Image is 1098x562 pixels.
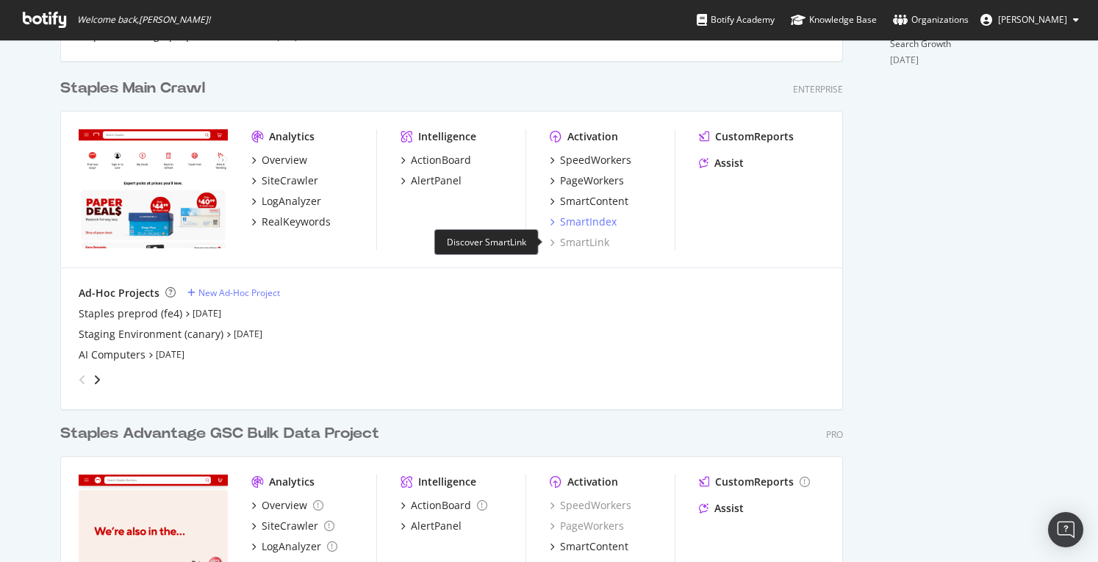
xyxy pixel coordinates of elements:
div: Open Intercom Messenger [1048,512,1083,547]
a: SpeedWorkers [550,498,631,513]
div: Organizations [893,12,969,27]
div: angle-left [73,368,92,392]
div: Enterprise [793,83,843,96]
a: Staples Main Crawl [60,78,211,99]
div: PageWorkers [560,173,624,188]
a: Why Mid-Sized Brands Should Use IndexNow to Accelerate Organic Search Growth [890,11,1030,50]
a: CustomReports [699,129,794,144]
div: SiteCrawler [262,173,318,188]
a: SmartLink [550,235,609,250]
a: AlertPanel [401,519,462,533]
a: Assist [699,156,744,170]
a: SmartIndex [550,215,617,229]
div: Intelligence [418,129,476,144]
button: [PERSON_NAME] [969,8,1091,32]
div: Ad-Hoc Projects [79,286,159,300]
a: SmartContent [550,194,628,209]
div: SpeedWorkers [560,153,631,167]
div: Assist [714,501,744,516]
div: Overview [262,153,307,167]
div: angle-right [92,372,102,387]
div: Activation [567,475,618,489]
a: SiteCrawler [251,519,334,533]
span: Welcome back, [PERSON_NAME] ! [77,14,210,26]
a: AI Computers [79,347,146,362]
a: [DATE] [193,307,221,320]
div: SmartContent [560,539,628,554]
a: ActionBoard [401,153,471,167]
div: Analytics [269,129,315,144]
div: LogAnalyzer [262,539,321,554]
div: [DATE] [890,54,1038,67]
div: AlertPanel [411,173,462,188]
a: SiteCrawler [251,173,318,188]
div: CustomReports [715,129,794,144]
div: Intelligence [418,475,476,489]
a: AlertPanel [401,173,462,188]
a: Staples preprod (fe4) [79,306,182,321]
a: Overview [251,498,323,513]
div: New Ad-Hoc Project [198,287,280,299]
div: Pro [826,428,843,441]
div: Botify Academy [697,12,775,27]
div: ActionBoard [411,498,471,513]
a: PageWorkers [550,519,624,533]
a: CustomReports [699,475,810,489]
div: Discover SmartLink [434,229,539,255]
a: LogAnalyzer [251,539,337,554]
a: ActionBoard [401,498,487,513]
div: SmartIndex [560,215,617,229]
div: Assist [714,156,744,170]
a: [DATE] [156,348,184,361]
a: LogAnalyzer [251,194,321,209]
div: ActionBoard [411,153,471,167]
div: Activation [567,129,618,144]
a: Assist [699,501,744,516]
a: Staples Advantage GSC Bulk Data Project [60,423,385,444]
div: SiteCrawler [262,519,318,533]
a: [DATE] [234,328,262,340]
div: Staples Main Crawl [60,78,205,99]
div: RealKeywords [262,215,331,229]
div: LogAnalyzer [262,194,321,209]
div: Analytics [269,475,315,489]
div: Overview [262,498,307,513]
a: Staging Environment (canary) [79,327,223,342]
a: SpeedWorkers [550,153,631,167]
div: Staples Advantage GSC Bulk Data Project [60,423,379,444]
a: RealKeywords [251,215,331,229]
div: AlertPanel [411,519,462,533]
a: New Ad-Hoc Project [187,287,280,299]
img: staples.com [79,129,228,248]
span: David Johnson [998,13,1067,26]
div: SmartContent [560,194,628,209]
div: Knowledge Base [791,12,877,27]
a: SmartContent [550,539,628,554]
div: CustomReports [715,475,794,489]
a: PageWorkers [550,173,624,188]
a: Overview [251,153,307,167]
